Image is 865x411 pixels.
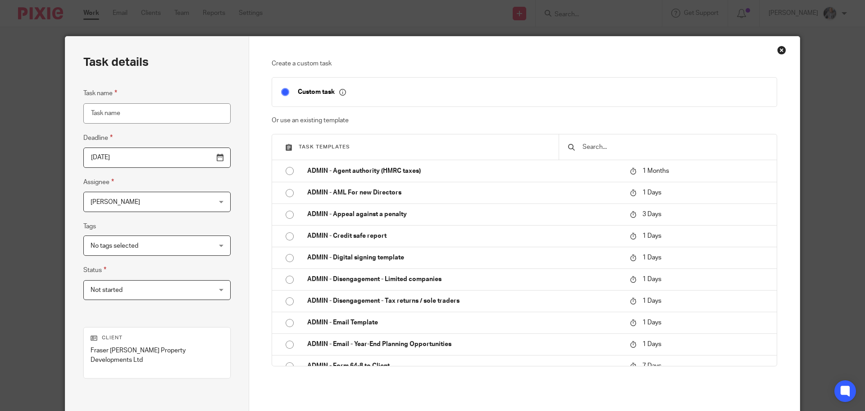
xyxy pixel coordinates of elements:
[307,188,621,197] p: ADMIN - AML For new Directors
[83,103,231,124] input: Task name
[307,210,621,219] p: ADMIN - Appeal against a penalty
[642,298,661,304] span: 1 Days
[642,211,661,217] span: 3 Days
[307,231,621,240] p: ADMIN - Credit safe report
[642,189,661,196] span: 1 Days
[83,222,96,231] label: Tags
[307,318,621,327] p: ADMIN - Email Template
[642,233,661,239] span: 1 Days
[83,148,231,168] input: Pick a date
[642,363,661,369] span: 7 Days
[642,254,661,261] span: 1 Days
[91,346,223,365] p: Fraser [PERSON_NAME] Property Developments Ltd
[91,287,123,293] span: Not started
[298,88,346,96] p: Custom task
[642,276,661,282] span: 1 Days
[299,144,350,149] span: Task templates
[91,334,223,342] p: Client
[777,46,786,55] div: Close this dialog window
[307,166,621,175] p: ADMIN - Agent authority (HMRC taxes)
[307,296,621,305] p: ADMIN - Disengagement - Tax returns / sole traders
[83,133,113,143] label: Deadline
[91,199,140,205] span: [PERSON_NAME]
[582,142,768,152] input: Search...
[83,88,117,98] label: Task name
[642,341,661,347] span: 1 Days
[307,361,621,370] p: ADMIN - Form 64-8 to Client
[272,59,778,68] p: Create a custom task
[83,177,114,187] label: Assignee
[83,55,149,70] h2: Task details
[83,265,106,275] label: Status
[642,319,661,326] span: 1 Days
[307,275,621,284] p: ADMIN - Disengagement - Limited companies
[272,116,778,125] p: Or use an existing template
[307,340,621,349] p: ADMIN - Email - Year-End Planning Opportunities
[642,168,669,174] span: 1 Months
[91,243,138,249] span: No tags selected
[307,253,621,262] p: ADMIN - Digital signing template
